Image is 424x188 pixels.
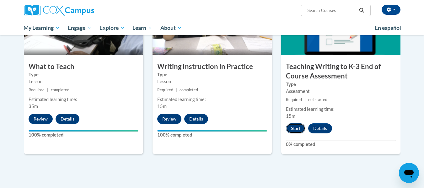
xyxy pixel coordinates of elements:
button: Details [56,114,79,124]
iframe: Button to launch messaging window [399,163,419,183]
button: Details [308,123,332,133]
div: Main menu [14,21,410,35]
span: | [47,88,48,92]
span: Required [29,88,45,92]
h3: Writing Instruction in Practice [153,62,272,72]
span: My Learning [24,24,60,32]
span: Engage [68,24,91,32]
span: | [304,97,306,102]
img: Cox Campus [24,5,94,16]
button: Account Settings [382,5,400,15]
a: My Learning [20,21,64,35]
span: 15m [157,104,167,109]
span: En español [375,24,401,31]
button: Start [286,123,305,133]
span: not started [308,97,327,102]
span: Learn [132,24,152,32]
div: Lesson [29,78,138,85]
div: Assessment [286,88,396,95]
span: completed [180,88,198,92]
label: Type [29,71,138,78]
div: Lesson [157,78,267,85]
div: Your progress [29,130,138,132]
a: En español [371,21,405,35]
span: completed [51,88,69,92]
span: Required [286,97,302,102]
button: Search [357,7,366,14]
input: Search Courses [307,7,357,14]
span: About [160,24,182,32]
button: Review [157,114,181,124]
a: Cox Campus [24,5,143,16]
div: Estimated learning time: [29,96,138,103]
div: Estimated learning time: [157,96,267,103]
h3: What to Teach [24,62,143,72]
div: Your progress [157,130,267,132]
span: 15m [286,113,295,119]
label: 0% completed [286,141,396,148]
span: Required [157,88,173,92]
button: Review [29,114,53,124]
h3: Teaching Writing to K-3 End of Course Assessment [281,62,400,81]
label: 100% completed [29,132,138,138]
span: Explore [99,24,125,32]
span: | [176,88,177,92]
a: Learn [128,21,156,35]
a: About [156,21,186,35]
label: 100% completed [157,132,267,138]
a: Explore [95,21,129,35]
label: Type [286,81,396,88]
a: Engage [64,21,95,35]
label: Type [157,71,267,78]
span: 35m [29,104,38,109]
button: Details [184,114,208,124]
div: Estimated learning time: [286,106,396,113]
